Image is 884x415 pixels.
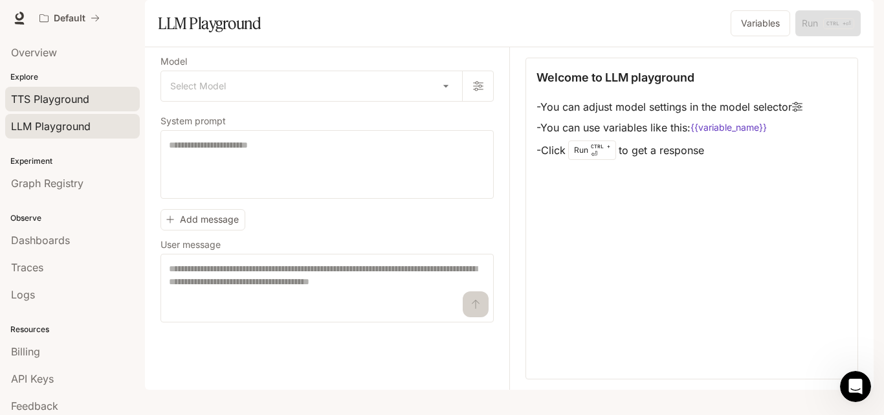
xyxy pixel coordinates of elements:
[840,371,871,402] iframe: Intercom live chat
[160,57,187,66] p: Model
[170,80,226,93] span: Select Model
[591,142,610,158] p: ⏎
[591,142,610,150] p: CTRL +
[54,13,85,24] p: Default
[160,240,221,249] p: User message
[158,10,261,36] h1: LLM Playground
[160,117,226,126] p: System prompt
[34,5,105,31] button: All workspaces
[536,96,802,117] li: - You can adjust model settings in the model selector
[731,10,790,36] button: Variables
[536,69,694,86] p: Welcome to LLM playground
[161,71,462,101] div: Select Model
[568,140,616,160] div: Run
[691,121,767,134] code: {{variable_name}}
[536,138,802,163] li: - Click to get a response
[160,209,245,230] button: Add message
[536,117,802,138] li: - You can use variables like this:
